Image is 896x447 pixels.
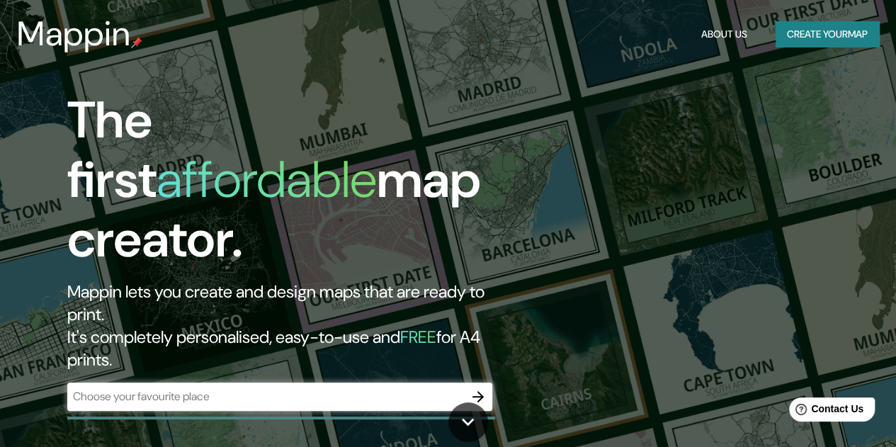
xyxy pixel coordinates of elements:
iframe: Help widget launcher [770,392,880,431]
h3: Mappin [17,14,131,54]
button: About Us [696,21,753,47]
h1: The first map creator. [67,91,516,281]
h5: FREE [400,326,436,348]
button: Create yourmap [776,21,879,47]
h2: Mappin lets you create and design maps that are ready to print. It's completely personalised, eas... [67,281,516,371]
img: mappin-pin [131,37,142,48]
input: Choose your favourite place [67,388,464,404]
h1: affordable [157,147,377,213]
